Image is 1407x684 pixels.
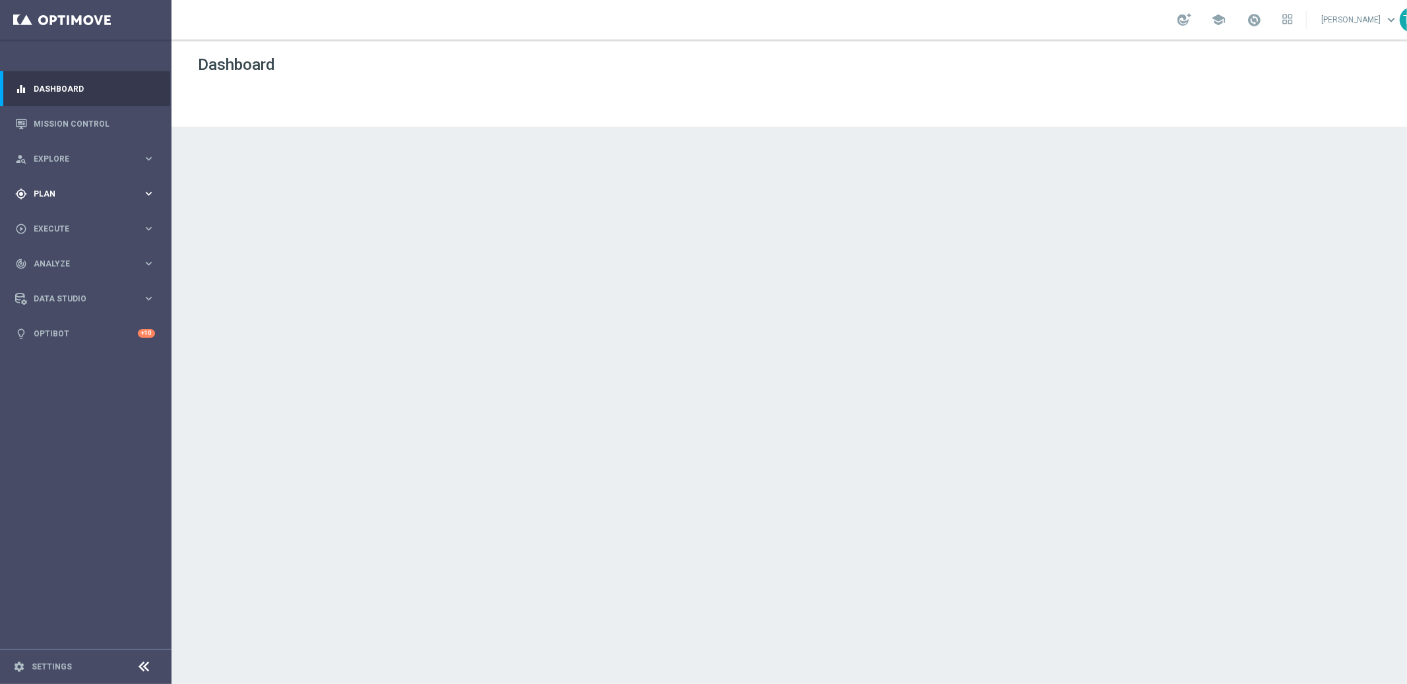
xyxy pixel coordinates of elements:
span: school [1211,13,1226,27]
button: play_circle_outline Execute keyboard_arrow_right [15,224,156,234]
div: Execute [15,223,142,235]
span: Explore [34,155,142,163]
i: gps_fixed [15,188,27,200]
div: Optibot [15,316,155,351]
button: lightbulb Optibot +10 [15,328,156,339]
a: Settings [32,663,72,671]
div: Dashboard [15,71,155,106]
a: Mission Control [34,106,155,141]
div: +10 [138,329,155,338]
i: settings [13,661,25,673]
div: Explore [15,153,142,165]
button: person_search Explore keyboard_arrow_right [15,154,156,164]
i: keyboard_arrow_right [142,187,155,200]
button: Data Studio keyboard_arrow_right [15,294,156,304]
span: keyboard_arrow_down [1384,13,1398,27]
button: Mission Control [15,119,156,129]
div: Analyze [15,258,142,270]
a: [PERSON_NAME]keyboard_arrow_down [1320,10,1400,30]
a: Dashboard [34,71,155,106]
button: equalizer Dashboard [15,84,156,94]
i: track_changes [15,258,27,270]
span: Data Studio [34,295,142,303]
span: Analyze [34,260,142,268]
i: keyboard_arrow_right [142,152,155,165]
div: Plan [15,188,142,200]
span: Plan [34,190,142,198]
i: lightbulb [15,328,27,340]
button: track_changes Analyze keyboard_arrow_right [15,259,156,269]
div: Mission Control [15,106,155,141]
i: equalizer [15,83,27,95]
a: Optibot [34,316,138,351]
i: play_circle_outline [15,223,27,235]
i: keyboard_arrow_right [142,292,155,305]
i: keyboard_arrow_right [142,257,155,270]
button: gps_fixed Plan keyboard_arrow_right [15,189,156,199]
i: keyboard_arrow_right [142,222,155,235]
div: Data Studio [15,293,142,305]
i: person_search [15,153,27,165]
span: Execute [34,225,142,233]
